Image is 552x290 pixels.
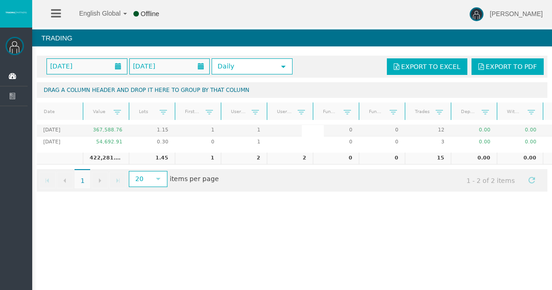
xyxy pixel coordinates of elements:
[363,105,390,118] a: Funded accouns(email)
[405,153,451,165] td: 15
[130,172,149,186] span: 20
[155,175,162,182] span: select
[92,172,108,188] a: Go to the next page
[133,105,160,118] a: Lots
[47,60,75,73] span: [DATE]
[39,172,56,188] a: Go to the first page
[313,153,359,165] td: 0
[280,63,287,70] span: select
[221,153,267,165] td: 2
[57,172,73,188] a: Go to the previous page
[87,105,114,118] a: Value
[497,153,543,165] td: 0.00
[75,169,90,188] span: 1
[37,82,547,98] div: Drag a column header and drop it here to group by that column
[470,7,483,21] img: user-image
[387,58,467,75] a: Export to Excel
[130,60,158,73] span: [DATE]
[486,63,537,70] span: Export to PDF
[32,29,552,46] h4: Trading
[490,10,543,17] span: [PERSON_NAME]
[141,10,159,17] span: Offline
[126,172,219,187] span: items per page
[401,63,460,70] span: Export to Excel
[213,59,275,74] span: Daily
[67,10,121,17] span: English Global
[271,105,298,118] a: Users traded (email)
[359,153,405,165] td: 0
[109,172,126,188] a: Go to the last page
[267,153,313,165] td: 2
[129,153,175,165] td: 1.45
[225,105,252,118] a: Users traded
[61,177,69,184] span: Go to the previous page
[471,58,544,75] a: Export to PDF
[524,172,540,188] a: Refresh
[451,153,497,165] td: 0.00
[83,153,129,165] td: 422,281.67
[38,106,82,118] a: Date
[455,105,482,118] a: Deposits
[501,105,528,118] a: Withdrawals USD
[458,172,523,189] span: 1 - 2 of 2 items
[317,105,344,118] a: Funded accouns
[96,177,103,184] span: Go to the next page
[409,105,436,118] a: Trades
[44,177,51,184] span: Go to the first page
[175,153,221,165] td: 1
[179,105,206,118] a: First trade
[528,176,535,184] span: Refresh
[114,177,121,184] span: Go to the last page
[5,11,28,14] img: logo.svg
